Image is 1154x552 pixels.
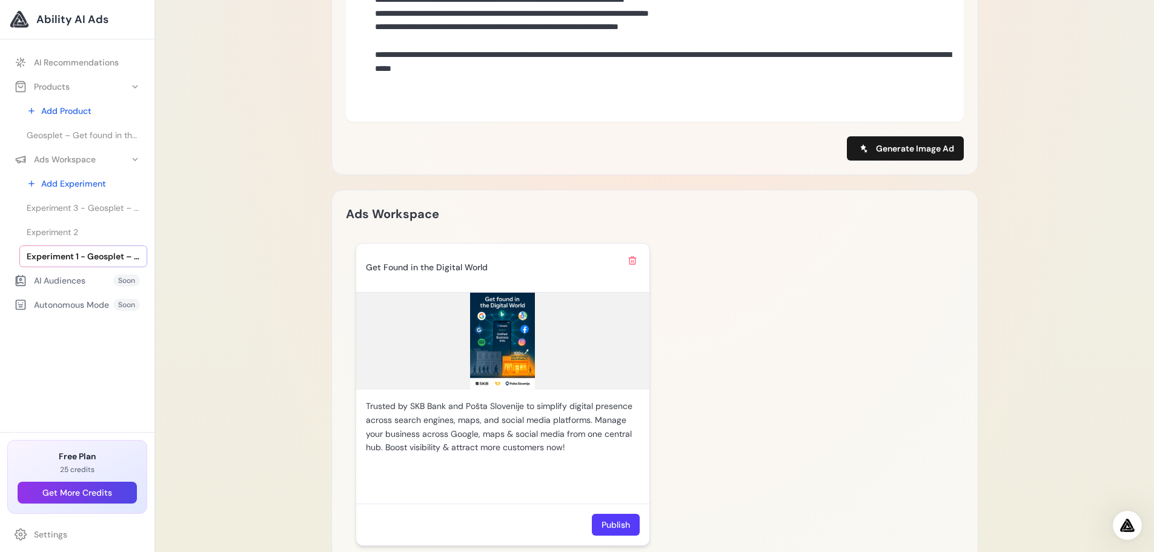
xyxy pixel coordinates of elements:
a: Add Product [19,100,147,122]
button: Products [7,76,147,98]
a: Add Experiment [19,173,147,195]
p: Trusted by SKB Bank and Pošta Slovenije to simplify digital presence across search engines, maps,... [366,399,640,454]
p: 25 credits [18,465,137,474]
div: Send us a message [25,153,202,165]
img: logo [24,23,45,42]
div: Send us a message [12,142,230,176]
a: Geosplet – Get found in the Digital World. [19,124,147,146]
span: Home [47,408,74,417]
span: Experiment 3 - Geosplet – Get found in the Digital World. [27,202,140,214]
span: Geosplet – Get found in the Digital World. [27,129,140,141]
button: Messages [121,378,242,427]
button: Publish [592,514,640,536]
div: AI Audiences [15,274,85,287]
h2: Ads Workspace [346,204,439,224]
button: Ads Workspace [7,148,147,170]
a: Settings [7,524,147,545]
div: Get Found in the Digital World [366,262,620,273]
iframe: Intercom live chat [1113,511,1142,540]
a: Experiment 3 - Geosplet – Get found in the Digital World. [19,197,147,219]
span: Generate Image Ad [876,142,954,155]
div: Autonomous Mode [15,299,109,311]
a: AI Recommendations [7,52,147,73]
button: Generate Image Ad [847,136,964,161]
a: Experiment 1 - Geosplet – Get found in the Digital World. [19,245,147,267]
span: Experiment 1 - Geosplet – Get found in the Digital World. [27,250,140,262]
a: Ability AI Ads [10,10,145,29]
p: How can we help? [24,107,218,127]
span: Experiment 2 [27,226,78,238]
div: Close [208,19,230,41]
img: Get Found in the Digital World [356,293,649,390]
h3: Free Plan [18,450,137,462]
a: Experiment 2 [19,221,147,243]
button: Get More Credits [18,482,137,504]
div: Ads Workspace [15,153,96,165]
span: Ability AI Ads [36,11,108,28]
div: Products [15,81,70,93]
span: Soon [113,274,140,287]
p: Hi admin 👋 [24,86,218,107]
span: Messages [161,408,203,417]
span: Soon [113,299,140,311]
